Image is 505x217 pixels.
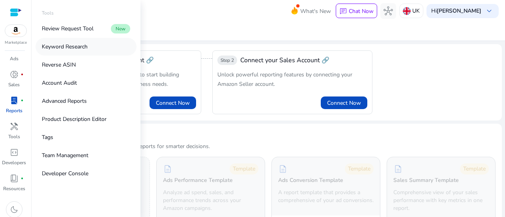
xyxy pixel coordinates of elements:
p: Review Request Tool [42,24,94,33]
span: lab_profile [9,96,19,105]
p: Analyze ad spend, sales, and performance trends across your Amazon campaigns. [163,189,258,212]
p: Developers [2,159,26,166]
span: fiber_manual_record [21,177,24,180]
span: chat [339,7,347,15]
p: Marketplace [5,40,27,46]
p: UK [412,4,420,18]
h5: Ads Performance Template [163,177,233,184]
p: Chat Now [349,7,374,15]
button: Connect Now [150,96,196,109]
span: description [278,164,288,174]
button: hub [380,3,396,19]
p: Hi [431,8,481,14]
span: Connect Now [156,99,190,107]
span: hub [383,6,393,16]
p: Resources [3,185,25,192]
button: Connect Now [321,96,367,109]
p: Keyword Research [42,43,88,51]
span: fiber_manual_record [21,99,24,102]
p: Advanced Reports [42,97,87,105]
span: Connect your Sales Account 🔗 [240,56,329,65]
span: New [111,24,130,33]
p: Sales [8,81,20,88]
p: Product Description Editor [42,115,107,123]
div: Template [230,163,258,174]
span: Unlock powerful reporting features by connecting your Amazon Seller account. [217,71,352,88]
span: keyboard_arrow_down [484,6,494,16]
p: Tools [42,9,54,17]
p: Account Audit [42,79,77,87]
span: fiber_manual_record [21,73,24,76]
span: description [163,164,172,174]
p: Team Management [42,151,88,160]
span: book_4 [9,174,19,183]
b: [PERSON_NAME] [437,7,481,15]
span: dark_mode [9,205,19,214]
span: code_blocks [9,148,19,157]
div: Template [460,163,489,174]
p: Tags [42,133,53,141]
span: Connect Now [327,99,361,107]
p: Tools [8,133,20,140]
img: amazon.svg [5,25,26,37]
h5: Ads Conversion Template [278,177,343,184]
p: Developer Console [42,169,88,178]
span: What's New [300,4,331,18]
p: Reverse ASIN [42,61,76,69]
div: Template [345,163,374,174]
span: donut_small [9,70,19,79]
p: Comprehensive view of your sales performance with key metrics in one report. [393,189,489,212]
h5: Sales Summary Template [393,177,459,184]
button: chatChat Now [336,4,377,19]
p: Ads [10,55,19,62]
p: A report template that provides a comprehensive of your ad conversions. [278,189,374,204]
span: handyman [9,122,19,131]
img: uk.svg [403,7,411,15]
p: Reports [6,107,22,114]
span: Step 2 [221,57,234,63]
span: description [393,164,403,174]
